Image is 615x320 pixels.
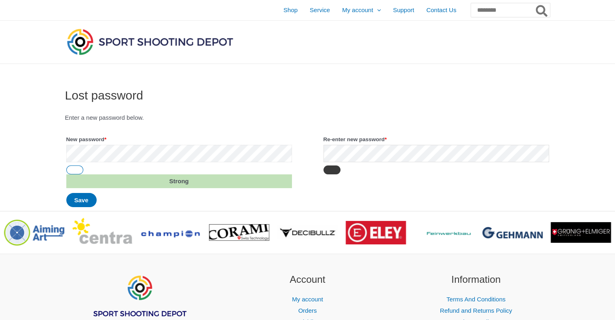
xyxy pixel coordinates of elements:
[402,272,550,287] h2: Information
[233,272,382,287] h2: Account
[292,296,323,303] a: My account
[440,307,512,314] a: Refund and Returns Policy
[323,134,549,145] label: Re-enter new password
[65,27,235,57] img: Sport Shooting Depot
[66,174,292,188] div: Strong
[65,88,550,103] h1: Lost password
[446,296,505,303] a: Terms And Conditions
[323,165,340,174] button: Show password
[534,3,550,17] button: Search
[65,112,550,123] p: Enter a new password below.
[298,307,317,314] a: Orders
[66,165,83,174] button: Hide password
[66,193,97,207] button: Save
[66,134,292,145] label: New password
[346,221,406,244] img: brand logo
